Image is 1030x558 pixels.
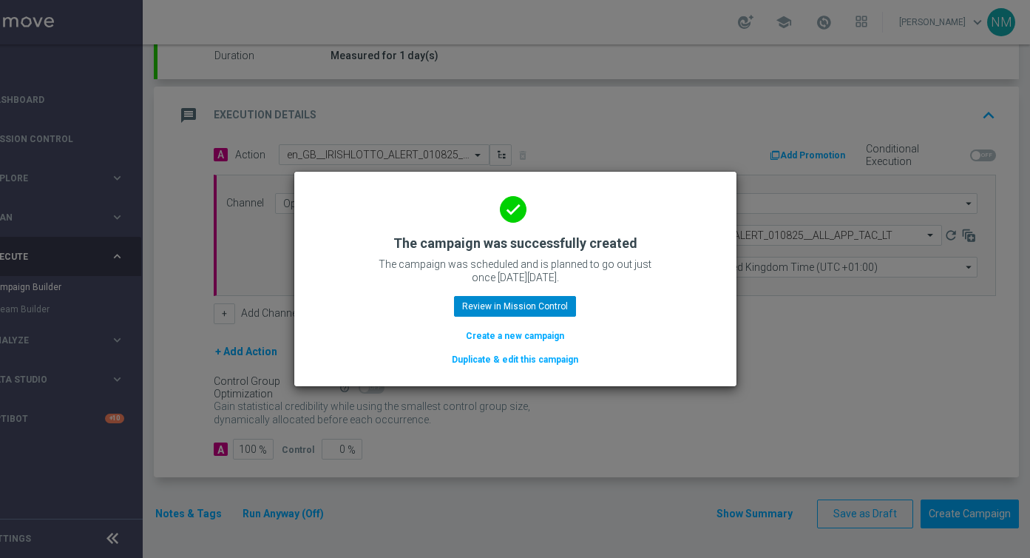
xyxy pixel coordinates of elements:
[450,352,580,368] button: Duplicate & edit this campaign
[500,196,526,223] i: done
[367,258,663,284] p: The campaign was scheduled and is planned to go out just once [DATE][DATE].
[454,296,576,317] button: Review in Mission Control
[393,235,637,252] h2: The campaign was successfully created
[464,328,566,344] button: Create a new campaign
